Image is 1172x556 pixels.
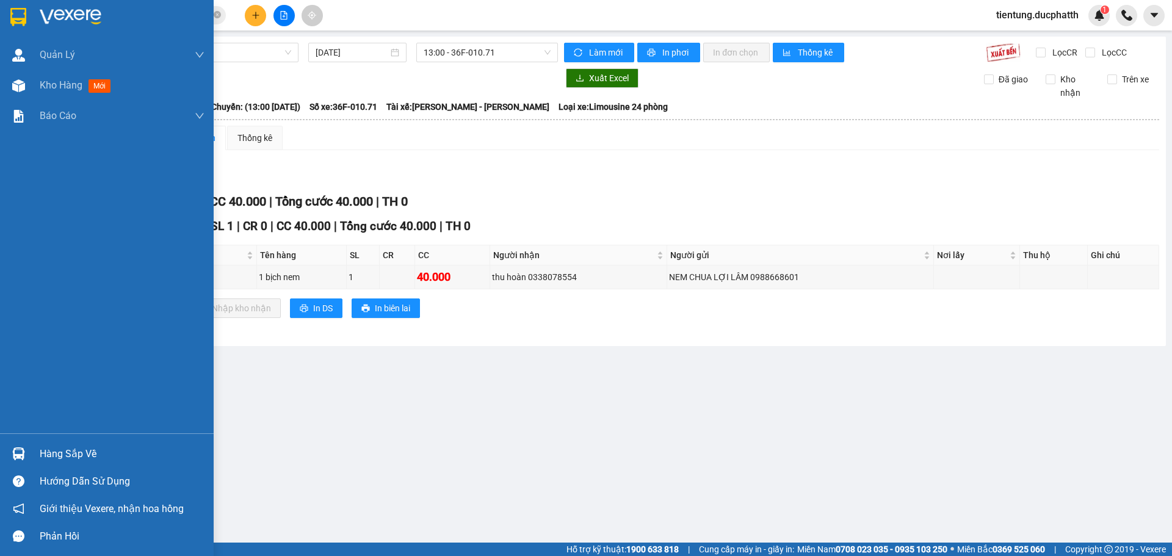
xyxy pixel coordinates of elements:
[1055,73,1098,99] span: Kho nhận
[210,194,266,209] span: CC 40.000
[670,248,921,262] span: Người gửi
[195,50,204,60] span: down
[273,5,295,26] button: file-add
[1094,10,1105,21] img: icon-new-feature
[688,543,690,556] span: |
[1149,10,1160,21] span: caret-down
[559,100,668,114] span: Loại xe: Limousine 24 phòng
[195,111,204,121] span: down
[316,46,388,59] input: 14/08/2025
[986,43,1021,62] img: 9k=
[40,47,75,62] span: Quản Lý
[275,194,373,209] span: Tổng cước 40.000
[12,49,25,62] img: warehouse-icon
[1047,46,1079,59] span: Lọc CR
[40,79,82,91] span: Kho hàng
[662,46,690,59] span: In phơi
[340,219,436,233] span: Tổng cước 40.000
[352,298,420,318] button: printerIn biên lai
[347,245,380,265] th: SL
[40,445,204,463] div: Hàng sắp về
[361,304,370,314] span: printer
[626,544,679,554] strong: 1900 633 818
[1121,10,1132,21] img: phone-icon
[300,304,308,314] span: printer
[40,472,204,491] div: Hướng dẫn sử dụng
[783,48,793,58] span: bar-chart
[214,11,221,18] span: close-circle
[12,79,25,92] img: warehouse-icon
[211,219,234,233] span: SL 1
[334,219,337,233] span: |
[589,71,629,85] span: Xuất Excel
[566,68,638,88] button: downloadXuất Excel
[257,245,347,265] th: Tên hàng
[40,527,204,546] div: Phản hồi
[375,301,410,315] span: In biên lai
[699,543,794,556] span: Cung cấp máy in - giấy in:
[1097,46,1129,59] span: Lọc CC
[245,5,266,26] button: plus
[637,43,700,62] button: printerIn phơi
[957,543,1045,556] span: Miền Bắc
[589,46,624,59] span: Làm mới
[382,194,408,209] span: TH 0
[259,270,344,284] div: 1 bịch nem
[798,46,834,59] span: Thống kê
[13,503,24,514] span: notification
[12,447,25,460] img: warehouse-icon
[669,270,931,284] div: NEM CHUA LỢI LÂM 0988668601
[564,43,634,62] button: syncLàm mới
[380,245,415,265] th: CR
[243,219,267,233] span: CR 0
[1102,5,1107,14] span: 1
[269,194,272,209] span: |
[576,74,584,84] span: download
[797,543,947,556] span: Miền Nam
[1020,245,1088,265] th: Thu hộ
[302,5,323,26] button: aim
[446,219,471,233] span: TH 0
[415,245,490,265] th: CC
[237,219,240,233] span: |
[1104,545,1113,554] span: copyright
[40,108,76,123] span: Báo cáo
[647,48,657,58] span: printer
[703,43,770,62] button: In đơn chọn
[986,7,1088,23] span: tientung.ducphatth
[280,11,288,20] span: file-add
[89,79,110,93] span: mới
[993,544,1045,554] strong: 0369 525 060
[10,8,26,26] img: logo-vxr
[13,530,24,542] span: message
[40,501,184,516] span: Giới thiệu Vexere, nhận hoa hồng
[290,298,342,318] button: printerIn DS
[211,100,300,114] span: Chuyến: (13:00 [DATE])
[493,248,654,262] span: Người nhận
[313,301,333,315] span: In DS
[386,100,549,114] span: Tài xế: [PERSON_NAME] - [PERSON_NAME]
[308,11,316,20] span: aim
[574,48,584,58] span: sync
[773,43,844,62] button: bar-chartThống kê
[214,10,221,21] span: close-circle
[12,110,25,123] img: solution-icon
[237,131,272,145] div: Thống kê
[251,11,260,20] span: plus
[994,73,1033,86] span: Đã giao
[189,298,281,318] button: downloadNhập kho nhận
[424,43,551,62] span: 13:00 - 36F-010.71
[417,269,488,286] div: 40.000
[376,194,379,209] span: |
[277,219,331,233] span: CC 40.000
[937,248,1007,262] span: Nơi lấy
[440,219,443,233] span: |
[1117,73,1154,86] span: Trên xe
[309,100,377,114] span: Số xe: 36F-010.71
[1101,5,1109,14] sup: 1
[836,544,947,554] strong: 0708 023 035 - 0935 103 250
[1143,5,1165,26] button: caret-down
[1088,245,1159,265] th: Ghi chú
[950,547,954,552] span: ⚪️
[492,270,665,284] div: thu hoàn 0338078554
